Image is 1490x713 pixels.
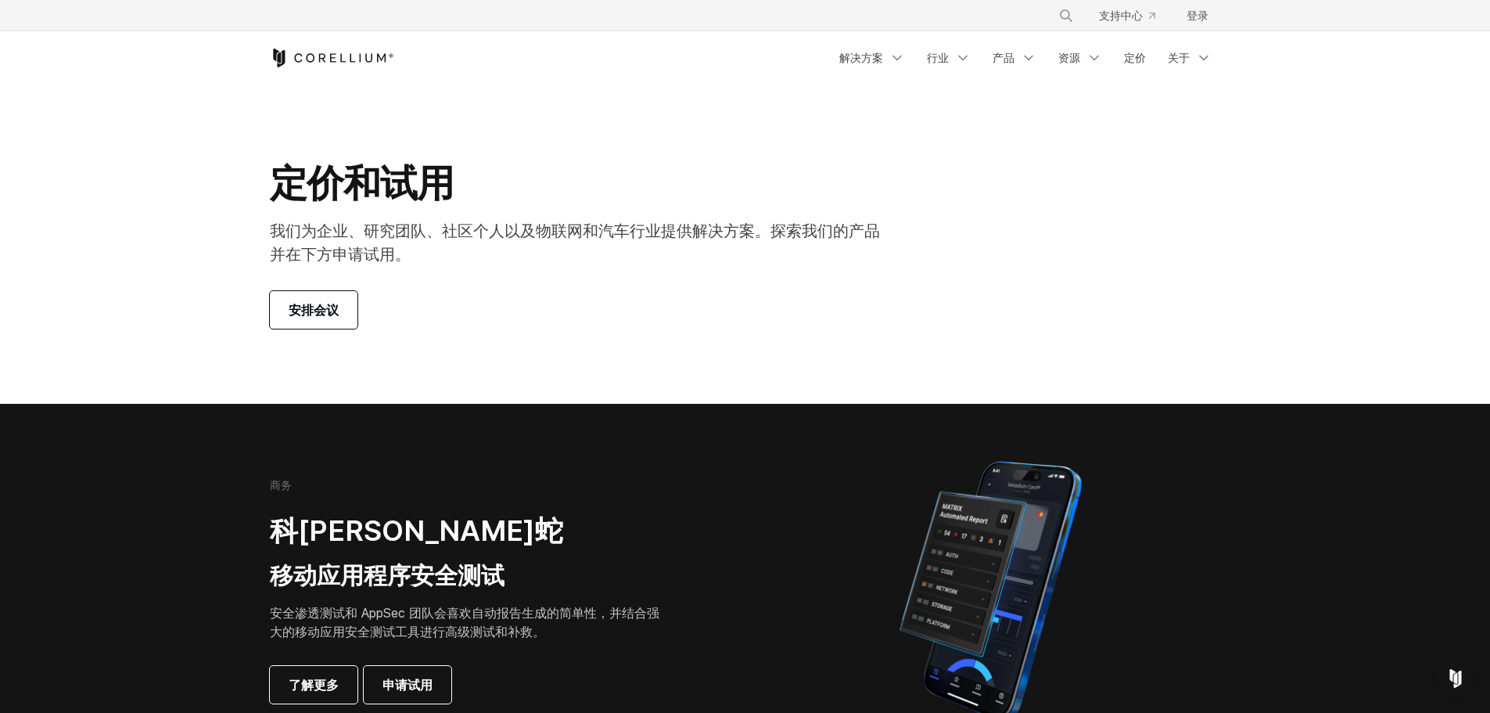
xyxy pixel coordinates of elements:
a: 科雷利姆之家 [270,49,394,67]
div: Open Intercom Messenger [1437,660,1474,697]
font: 产品 [993,51,1014,64]
font: 移动应用程序安全测试 [270,561,504,589]
font: 定价和试用 [270,160,454,206]
font: 支持中心 [1099,9,1143,22]
a: 安排会议 [270,291,357,329]
font: 了解更多 [289,677,339,693]
a: 申请试用 [364,666,451,704]
font: 科[PERSON_NAME]蛇 [270,513,563,548]
font: 商务 [270,478,292,492]
button: 搜索 [1052,2,1080,30]
div: 导航菜单 [830,44,1221,72]
font: 关于 [1168,51,1190,64]
font: 资源 [1058,51,1080,64]
font: 解决方案 [839,51,883,64]
font: 登录 [1187,9,1208,22]
div: 导航菜单 [1039,2,1221,30]
font: 定价 [1124,51,1146,64]
font: 申请试用 [382,677,433,693]
font: 安全渗透测试和 AppSec 团队会喜欢自动报告生成的简单性，并结合强大的移动应用安全测试工具进行高级测试和补救。 [270,605,659,639]
font: 安排会议 [289,302,339,318]
font: 我们为企业、研究团队、社区个人以及物联网和汽车行业提供解决方案。探索我们的产品并在下方申请试用。 [270,221,880,264]
a: 了解更多 [270,666,357,704]
font: 行业 [927,51,949,64]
